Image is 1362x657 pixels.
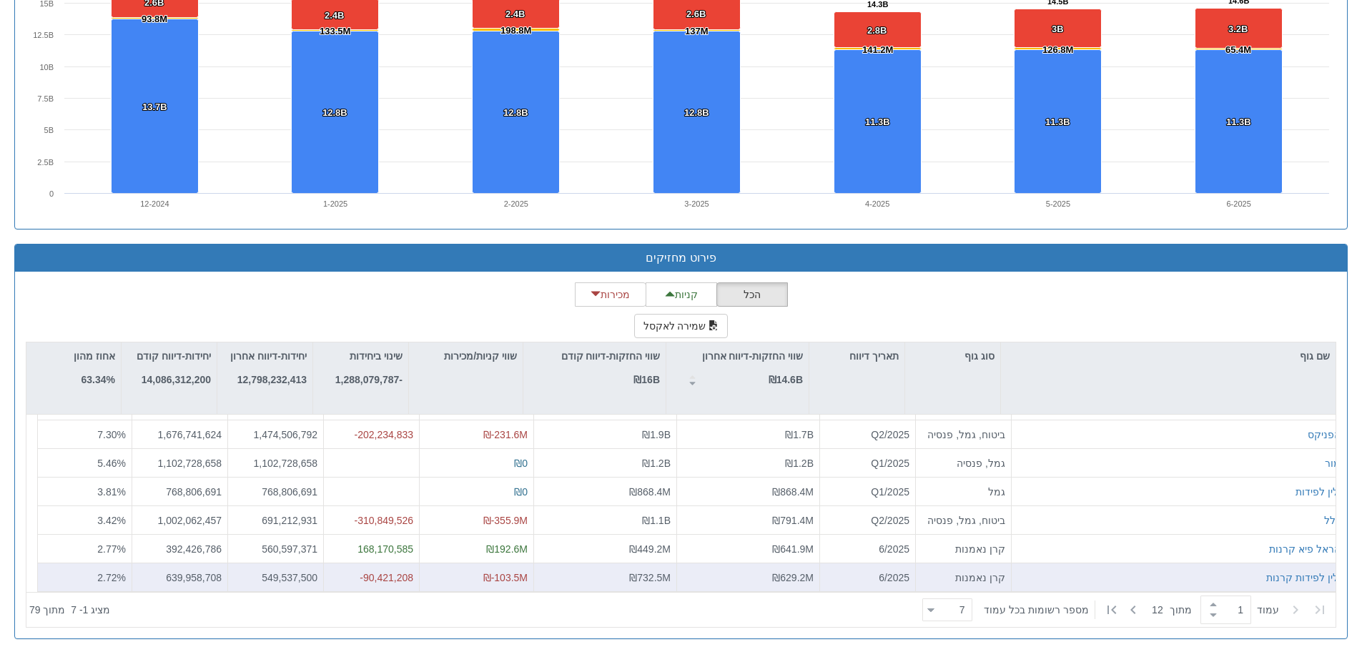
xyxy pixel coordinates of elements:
span: ₪629.2M [772,572,814,583]
div: כלל [1324,513,1341,528]
div: 691,212,931 [234,513,317,528]
span: ₪1.1B [642,515,671,526]
text: 12-2024 [140,199,169,208]
span: ₪449.2M [629,543,671,555]
text: 4-2025 [865,199,889,208]
p: שווי החזקות-דיווח קודם [561,348,660,364]
span: 12 [1152,603,1170,617]
div: 1,002,062,457 [138,513,222,528]
div: 2.77 % [44,542,126,556]
tspan: 133.5M [320,26,350,36]
div: 639,958,708 [138,570,222,585]
div: 1,102,728,658 [138,456,222,470]
tspan: 12.8B [503,107,528,118]
button: ילין לפידות [1296,485,1341,499]
span: ‏עמוד [1257,603,1279,617]
div: -310,849,526 [330,513,413,528]
button: מכירות [575,282,646,307]
span: ‏מספר רשומות בכל עמוד [984,603,1089,617]
button: הכל [716,282,788,307]
span: ₪732.5M [629,572,671,583]
div: Q1/2025 [826,456,909,470]
button: הראל פיא קרנות [1269,542,1341,556]
div: Q2/2025 [826,428,909,442]
text: 10B [39,63,54,71]
div: 1,102,728,658 [234,456,317,470]
tspan: 93.8M [142,14,167,24]
tspan: 141.2M [862,44,893,55]
span: ₪1.2B [785,458,814,469]
div: ילין לפידות קרנות [1266,570,1341,585]
p: שווי החזקות-דיווח אחרון [702,348,803,364]
tspan: 12.8B [684,107,709,118]
div: Q1/2025 [826,485,909,499]
span: ₪-231.6M [483,429,528,440]
tspan: 65.4M [1225,44,1251,55]
div: גמל [922,485,1005,499]
button: מור [1325,456,1341,470]
text: 0 [49,189,54,198]
p: אחוז מהון [74,348,115,364]
div: 768,806,691 [234,485,317,499]
div: 7.30 % [44,428,126,442]
span: ₪868.4M [772,486,814,498]
tspan: 2.4B [505,9,525,19]
tspan: 137M [685,26,709,36]
div: ביטוח, גמל, פנסיה [922,428,1005,442]
text: 5B [44,126,54,134]
span: ₪1.7B [785,429,814,440]
span: ₪641.9M [772,543,814,555]
tspan: 3.2B [1228,24,1248,34]
div: 6/2025 [826,542,909,556]
strong: 63.34% [82,374,115,385]
div: ‏ מתוך [917,594,1333,626]
text: 5-2025 [1046,199,1070,208]
text: 3-2025 [684,199,709,208]
tspan: 2.8B [867,25,887,36]
div: סוג גוף [905,342,1000,370]
div: גמל, פנסיה [922,456,1005,470]
text: 12.5B [33,31,54,39]
span: ₪0 [514,458,528,469]
div: Q2/2025 [826,513,909,528]
div: קרן נאמנות [922,542,1005,556]
tspan: 2.6B [686,9,706,19]
p: יחידות-דיווח קודם [137,348,211,364]
span: ₪0 [514,486,528,498]
span: ₪791.4M [772,515,814,526]
tspan: 3B [1052,24,1064,34]
text: 2.5B [37,158,54,167]
div: קרן נאמנות [922,570,1005,585]
button: הפניקס [1308,428,1341,442]
strong: 12,798,232,413 [237,374,307,385]
tspan: 11.3B [1226,117,1251,127]
div: -90,421,208 [330,570,413,585]
span: ₪-103.5M [483,572,528,583]
tspan: 11.3B [865,117,890,127]
div: תאריך דיווח [809,342,904,370]
strong: ₪14.6B [769,374,803,385]
div: 6/2025 [826,570,909,585]
strong: 14,086,312,200 [142,374,211,385]
div: 3.81 % [44,485,126,499]
span: ₪-355.9M [483,515,528,526]
div: 392,426,786 [138,542,222,556]
button: שמירה לאקסל [634,314,729,338]
div: שם גוף [1001,342,1336,370]
div: 549,537,500 [234,570,317,585]
strong: ₪16B [633,374,660,385]
div: ‏מציג 1 - 7 ‏ מתוך 79 [29,594,110,626]
div: 1,474,506,792 [234,428,317,442]
span: ₪192.6M [486,543,528,555]
tspan: 11.3B [1045,117,1070,127]
text: 7.5B [37,94,54,103]
span: ₪1.9B [642,429,671,440]
text: 2-2025 [504,199,528,208]
tspan: 2.4B [325,10,344,21]
tspan: 13.7B [142,102,167,112]
tspan: 126.8M [1042,44,1073,55]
